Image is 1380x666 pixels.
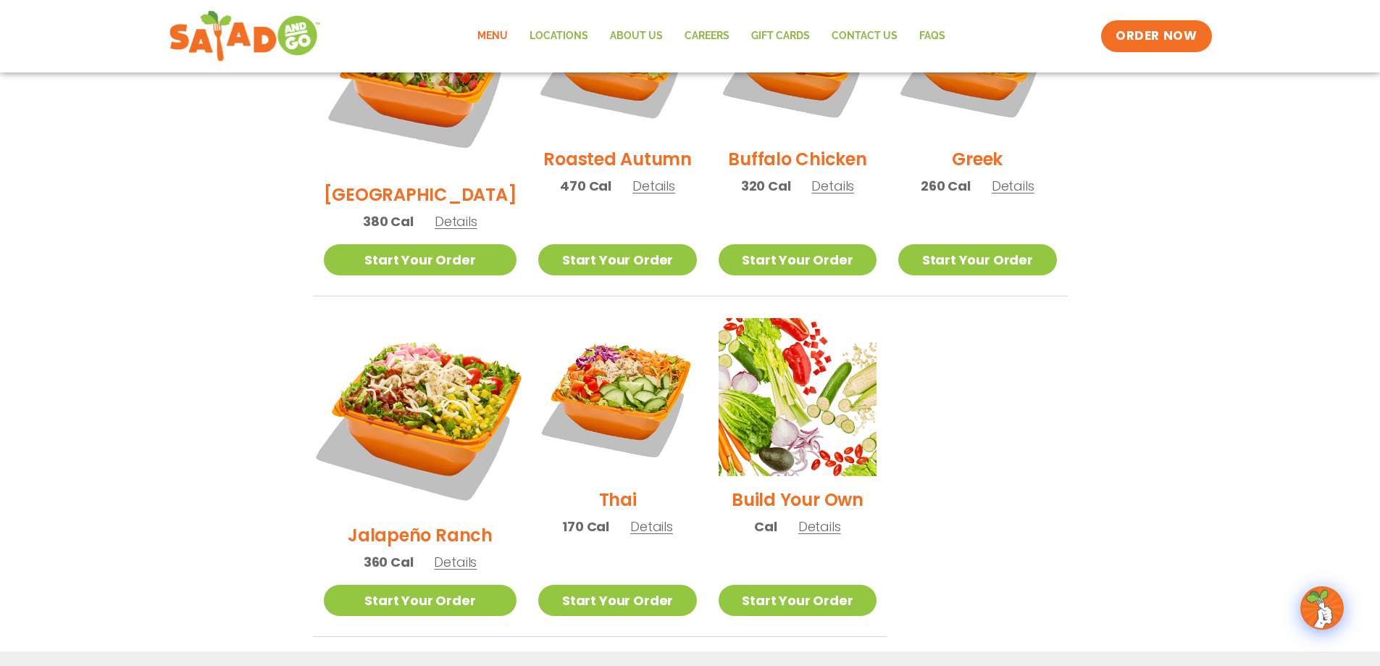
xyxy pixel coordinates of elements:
[908,20,956,53] a: FAQs
[467,20,956,53] nav: Menu
[992,177,1034,195] span: Details
[754,517,777,536] span: Cal
[1116,28,1197,45] span: ORDER NOW
[435,212,477,230] span: Details
[719,318,877,476] img: Product photo for Build Your Own
[1101,20,1211,52] a: ORDER NOW
[519,20,599,53] a: Locations
[169,7,322,65] img: new-SAG-logo-768×292
[732,487,863,512] h2: Build Your Own
[434,553,477,571] span: Details
[674,20,740,53] a: Careers
[599,20,674,53] a: About Us
[811,177,854,195] span: Details
[363,212,414,231] span: 380 Cal
[740,20,821,53] a: GIFT CARDS
[632,177,675,195] span: Details
[538,244,696,275] a: Start Your Order
[324,182,517,207] h2: [GEOGRAPHIC_DATA]
[798,517,841,536] span: Details
[599,487,637,512] h2: Thai
[324,244,517,275] a: Start Your Order
[364,552,414,572] span: 360 Cal
[538,318,696,476] img: Product photo for Thai Salad
[324,585,517,616] a: Start Your Order
[560,176,611,196] span: 470 Cal
[728,146,866,172] h2: Buffalo Chicken
[538,585,696,616] a: Start Your Order
[921,176,971,196] span: 260 Cal
[719,244,877,275] a: Start Your Order
[348,523,493,548] h2: Jalapeño Ranch
[741,176,791,196] span: 320 Cal
[821,20,908,53] a: Contact Us
[467,20,519,53] a: Menu
[898,244,1056,275] a: Start Your Order
[306,301,533,528] img: Product photo for Jalapeño Ranch Salad
[562,517,609,536] span: 170 Cal
[543,146,692,172] h2: Roasted Autumn
[952,146,1003,172] h2: Greek
[1302,588,1342,628] img: wpChatIcon
[719,585,877,616] a: Start Your Order
[630,517,673,536] span: Details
